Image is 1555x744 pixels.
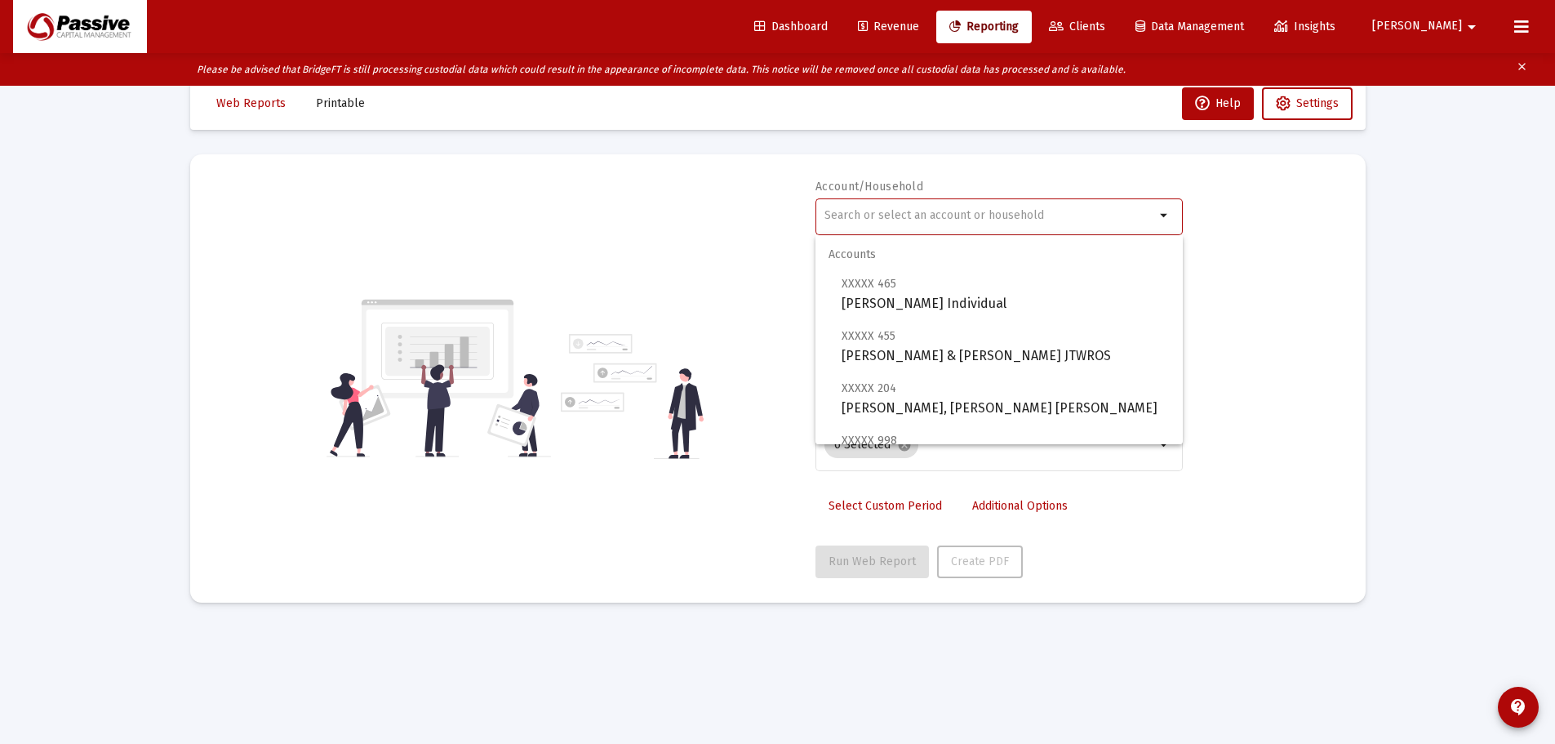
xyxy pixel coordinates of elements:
span: Create PDF [951,555,1009,568]
span: [PERSON_NAME] Individual [842,274,1170,314]
mat-icon: cancel [897,438,912,452]
span: [PERSON_NAME], [PERSON_NAME] [PERSON_NAME] [842,378,1170,418]
span: XXXXX 204 [842,381,896,395]
a: Insights [1261,11,1348,43]
span: Run Web Report [829,555,916,568]
span: Settings [1296,96,1339,110]
span: Reporting [949,20,1019,33]
mat-chip-list: Selection [824,429,1155,461]
mat-icon: arrow_drop_down [1155,206,1175,225]
span: XXXXX 998 [842,434,897,448]
button: [PERSON_NAME] [1353,10,1501,42]
label: Account/Household [815,180,923,194]
span: Printable [316,96,365,110]
mat-icon: clear [1516,57,1528,82]
a: Clients [1036,11,1118,43]
button: Run Web Report [815,546,929,578]
span: Help [1195,96,1241,110]
a: Data Management [1122,11,1257,43]
span: XXXXX 455 [842,329,895,343]
a: Reporting [936,11,1032,43]
mat-icon: arrow_drop_down [1462,11,1482,43]
span: XXXXX 465 [842,277,896,291]
mat-icon: contact_support [1508,697,1528,717]
img: Dashboard [25,11,135,43]
span: Data Management [1135,20,1244,33]
img: reporting [327,297,551,459]
button: Help [1182,87,1254,120]
button: Create PDF [937,546,1023,578]
span: Revenue [858,20,919,33]
i: Please be advised that BridgeFT is still processing custodial data which could result in the appe... [197,64,1126,75]
button: Settings [1262,87,1353,120]
span: Insights [1274,20,1335,33]
span: Additional Options [972,499,1068,513]
span: Accounts [815,235,1183,274]
a: Revenue [845,11,932,43]
span: [PERSON_NAME] IRA [842,430,1170,470]
button: Web Reports [203,87,299,120]
span: Select Custom Period [829,499,942,513]
mat-icon: arrow_drop_down [1155,435,1175,455]
a: Dashboard [741,11,841,43]
span: [PERSON_NAME] & [PERSON_NAME] JTWROS [842,326,1170,366]
span: Dashboard [754,20,828,33]
span: Clients [1049,20,1105,33]
mat-chip: 6 Selected [824,432,918,458]
button: Printable [303,87,378,120]
input: Search or select an account or household [824,209,1155,222]
span: Web Reports [216,96,286,110]
span: [PERSON_NAME] [1372,20,1462,33]
img: reporting-alt [561,334,704,459]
